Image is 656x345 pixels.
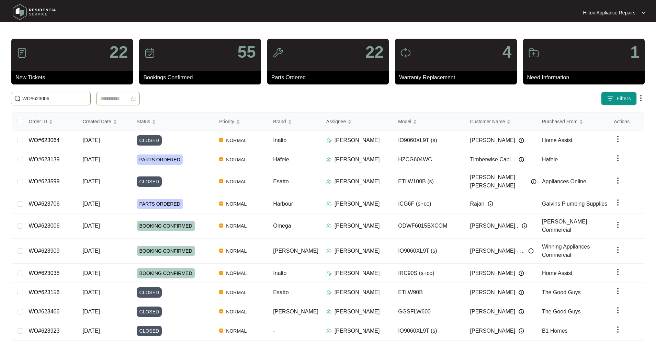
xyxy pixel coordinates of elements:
td: GGSFLW600 [393,302,464,321]
img: Assigner Icon [326,138,332,143]
p: [PERSON_NAME] [335,177,380,186]
a: WO#623006 [29,223,59,229]
span: Timberwise Cabi... [470,156,516,164]
a: WO#623038 [29,270,59,276]
span: [DATE] [83,270,100,276]
img: Vercel Logo [219,157,223,161]
span: NORMAL [223,177,249,186]
span: [PERSON_NAME] [273,248,318,254]
span: [DATE] [83,201,100,207]
th: Status [131,113,214,131]
img: Assigner Icon [326,157,332,162]
span: [DATE] [83,289,100,295]
span: CLOSED [137,326,162,336]
img: Info icon [519,309,524,314]
p: [PERSON_NAME] [335,200,380,208]
span: NORMAL [223,200,249,208]
img: Assigner Icon [326,328,332,334]
th: Created Date [77,113,131,131]
span: Winning Appliances Commercial [542,244,590,258]
span: Esatto [273,289,289,295]
span: Order ID [29,118,47,125]
p: [PERSON_NAME] [335,222,380,230]
img: Assigner Icon [326,179,332,184]
p: 22 [110,44,128,60]
img: filter icon [607,95,614,102]
span: [PERSON_NAME].. [470,222,518,230]
img: Assigner Icon [326,271,332,276]
img: Info icon [528,248,534,254]
span: Assignee [326,118,346,125]
span: Priority [219,118,234,125]
img: dropdown arrow [614,198,622,207]
img: icon [272,47,283,58]
span: Model [398,118,411,125]
img: Assigner Icon [326,309,332,314]
span: [DATE] [83,157,100,162]
span: The Good Guys [542,289,581,295]
span: - [273,328,275,334]
th: Customer Name [465,113,536,131]
th: Assignee [321,113,393,131]
p: Parts Ordered [271,73,389,82]
img: Assigner Icon [326,290,332,295]
span: B1 Homes [542,328,568,334]
span: CLOSED [137,287,162,298]
span: Home Assist [542,137,573,143]
p: Warranty Replacement [399,73,517,82]
td: ETLW90B [393,283,464,302]
span: [DATE] [83,137,100,143]
span: [DATE] [83,328,100,334]
p: 55 [237,44,256,60]
span: [DATE] [83,248,100,254]
a: WO#623139 [29,157,59,162]
img: Assigner Icon [326,248,332,254]
img: Info icon [522,223,527,229]
img: dropdown arrow [637,94,645,102]
p: [PERSON_NAME] [335,136,380,145]
p: 22 [365,44,384,60]
a: WO#623599 [29,179,59,184]
span: Inalto [273,270,286,276]
th: Order ID [23,113,77,131]
p: 4 [502,44,512,60]
span: Hafele [542,157,558,162]
p: [PERSON_NAME] [335,327,380,335]
img: Vercel Logo [219,249,223,253]
p: Bookings Confirmed [143,73,261,82]
td: IO9060XL9T (s) [393,131,464,150]
span: Status [137,118,150,125]
img: Vercel Logo [219,271,223,275]
span: PARTS ORDERED [137,154,183,165]
a: WO#623706 [29,201,59,207]
span: Inalto [273,137,286,143]
span: Home Assist [542,270,573,276]
span: BOOKING CONFIRMED [137,268,195,278]
a: WO#623466 [29,309,59,314]
img: Info icon [519,290,524,295]
td: IO9060XL9T (s) [393,239,464,264]
th: Priority [214,113,268,131]
span: NORMAL [223,136,249,145]
img: dropdown arrow [614,246,622,254]
span: NORMAL [223,308,249,316]
img: Info icon [519,328,524,334]
span: CLOSED [137,307,162,317]
th: Purchased From [536,113,608,131]
span: Appliances Online [542,179,586,184]
span: CLOSED [137,135,162,146]
span: The Good Guys [542,309,581,314]
img: Info icon [519,157,524,162]
img: icon [400,47,411,58]
img: dropdown arrow [614,135,622,143]
span: NORMAL [223,247,249,255]
a: WO#623909 [29,248,59,254]
span: [PERSON_NAME] [470,327,516,335]
p: [PERSON_NAME] [335,308,380,316]
th: Brand [268,113,321,131]
img: Vercel Logo [219,138,223,142]
img: dropdown arrow [614,221,622,229]
td: ODWF6015BXCOM [393,214,464,239]
span: [PERSON_NAME] [PERSON_NAME] [470,173,528,190]
span: PARTS ORDERED [137,199,183,209]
